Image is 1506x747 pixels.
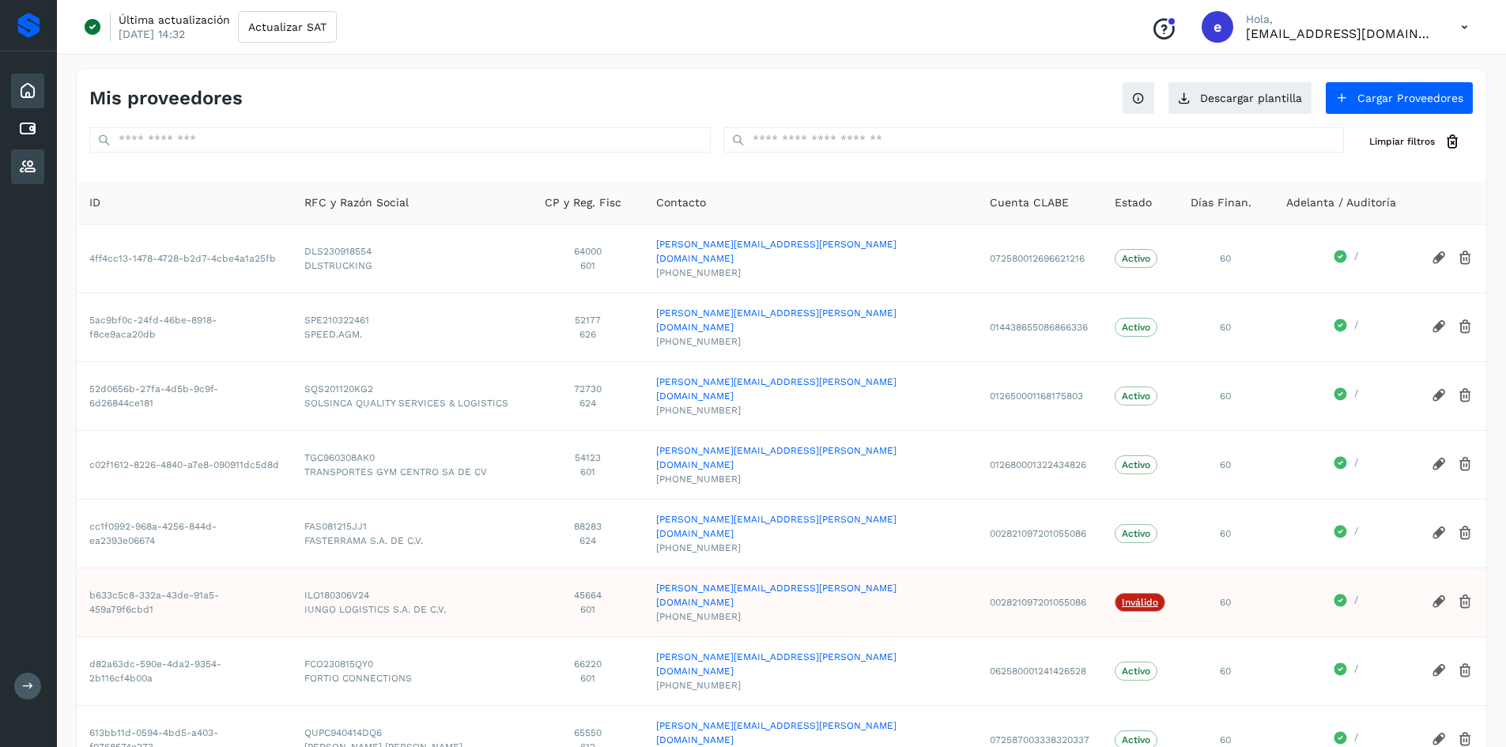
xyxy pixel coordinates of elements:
[248,21,326,32] span: Actualizar SAT
[1286,455,1406,474] div: /
[545,519,631,534] span: 88283
[977,636,1102,705] td: 062580001241426528
[304,519,519,534] span: FAS081215JJ1
[1369,134,1435,149] span: Limpiar filtros
[1286,194,1396,211] span: Adelanta / Auditoría
[1220,666,1231,677] span: 60
[656,581,964,609] a: [PERSON_NAME][EMAIL_ADDRESS][PERSON_NAME][DOMAIN_NAME]
[990,194,1069,211] span: Cuenta CLABE
[545,602,631,617] span: 601
[1122,734,1150,745] p: Activo
[1286,662,1406,681] div: /
[304,396,519,410] span: SOLSINCA QUALITY SERVICES & LOGISTICS
[304,657,519,671] span: FCO230815QY0
[77,224,292,292] td: 4ff4cc13-1478-4728-b2d7-4cbe4a1a25fb
[1286,593,1406,612] div: /
[656,609,964,624] span: [PHONE_NUMBER]
[77,636,292,705] td: d82a63dc-590e-4da2-9354-2b116cf4b00a
[1122,528,1150,539] p: Activo
[1122,597,1158,608] p: Inválido
[977,292,1102,361] td: 014438655086866336
[545,258,631,273] span: 601
[656,334,964,349] span: [PHONE_NUMBER]
[77,499,292,568] td: cc1f0992-968a-4256-844d-ea2393e06674
[545,244,631,258] span: 64000
[304,327,519,341] span: SPEED.AGM.
[1122,322,1150,333] p: Activo
[656,472,964,486] span: [PHONE_NUMBER]
[977,430,1102,499] td: 012680001322434826
[11,74,44,108] div: Inicio
[977,568,1102,636] td: 002821097201055086
[1246,13,1436,26] p: Hola,
[1286,318,1406,337] div: /
[1220,734,1231,745] span: 60
[1220,459,1231,470] span: 60
[1220,597,1231,608] span: 60
[304,465,519,479] span: TRANSPORTES GYM CENTRO SA DE CV
[545,451,631,465] span: 54123
[656,719,964,747] a: [PERSON_NAME][EMAIL_ADDRESS][PERSON_NAME][DOMAIN_NAME]
[11,111,44,146] div: Cuentas por pagar
[545,465,631,479] span: 601
[1122,390,1150,402] p: Activo
[977,224,1102,292] td: 072580012696621216
[656,194,706,211] span: Contacto
[545,588,631,602] span: 45664
[304,534,519,548] span: FASTERRAMA S.A. DE C.V.
[1286,524,1406,543] div: /
[656,237,964,266] a: [PERSON_NAME][EMAIL_ADDRESS][PERSON_NAME][DOMAIN_NAME]
[1325,81,1474,115] button: Cargar Proveedores
[89,194,100,211] span: ID
[304,313,519,327] span: SPE210322461
[545,726,631,740] span: 65550
[545,534,631,548] span: 624
[1357,127,1474,157] button: Limpiar filtros
[977,361,1102,430] td: 012650001168175803
[77,430,292,499] td: c02f1612-8226-4840-a7e8-090911dc5d8d
[1286,387,1406,406] div: /
[304,194,409,211] span: RFC y Razón Social
[656,650,964,678] a: [PERSON_NAME][EMAIL_ADDRESS][PERSON_NAME][DOMAIN_NAME]
[1220,322,1231,333] span: 60
[977,499,1102,568] td: 002821097201055086
[656,678,964,692] span: [PHONE_NUMBER]
[238,11,337,43] button: Actualizar SAT
[11,149,44,184] div: Proveedores
[119,27,185,41] p: [DATE] 14:32
[304,671,519,685] span: FORTIO CONNECTIONS
[1246,26,1436,41] p: eestrada@grupo-gmx.com
[656,375,964,403] a: [PERSON_NAME][EMAIL_ADDRESS][PERSON_NAME][DOMAIN_NAME]
[656,403,964,417] span: [PHONE_NUMBER]
[656,266,964,280] span: [PHONE_NUMBER]
[1286,249,1406,268] div: /
[1220,390,1231,402] span: 60
[656,512,964,541] a: [PERSON_NAME][EMAIL_ADDRESS][PERSON_NAME][DOMAIN_NAME]
[545,194,621,211] span: CP y Reg. Fisc
[1220,528,1231,539] span: 60
[304,382,519,396] span: SQS201120KG2
[77,568,292,636] td: b633c5c8-332a-43de-91a5-459a79f6cbd1
[1115,194,1152,211] span: Estado
[119,13,230,27] p: Última actualización
[1191,194,1251,211] span: Días Finan.
[545,657,631,671] span: 66220
[1220,253,1231,264] span: 60
[77,292,292,361] td: 5ac9bf0c-24fd-46be-8918-f8ce9aca20db
[77,361,292,430] td: 52d0656b-27fa-4d5b-9c9f-6d26844ce181
[1122,666,1150,677] p: Activo
[304,588,519,602] span: ILO180306V24
[545,327,631,341] span: 626
[1122,253,1150,264] p: Activo
[1168,81,1312,115] button: Descargar plantilla
[545,671,631,685] span: 601
[545,382,631,396] span: 72730
[304,451,519,465] span: TGC960308AK0
[304,602,519,617] span: IUNGO LOGISTICS S.A. DE C.V.
[304,258,519,273] span: DLSTRUCKING
[1122,459,1150,470] p: Activo
[545,396,631,410] span: 624
[304,244,519,258] span: DLS230918554
[656,306,964,334] a: [PERSON_NAME][EMAIL_ADDRESS][PERSON_NAME][DOMAIN_NAME]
